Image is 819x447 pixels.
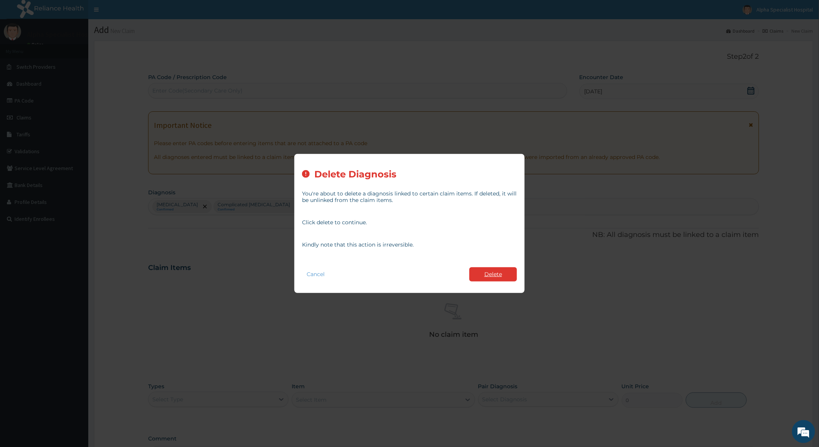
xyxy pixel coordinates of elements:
button: Cancel [302,269,329,280]
h2: Delete Diagnosis [314,169,396,180]
div: Minimize live chat window [126,4,144,22]
span: We're online! [45,97,106,174]
p: Click delete to continue. [302,219,517,226]
div: Chat with us now [40,43,129,53]
button: Delete [469,267,517,281]
textarea: Type your message and hit 'Enter' [4,210,146,237]
p: Kindly note that this action is irreversible. [302,242,517,248]
img: d_794563401_company_1708531726252_794563401 [14,38,31,58]
p: You're about to delete a diagnosis linked to certain claim items. If deleted, it will be unlinked... [302,190,517,204]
